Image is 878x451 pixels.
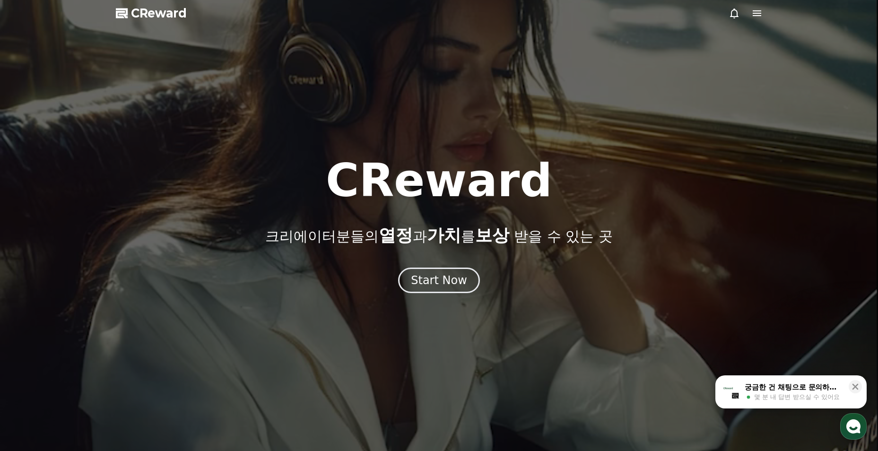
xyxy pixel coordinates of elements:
p: 크리에이터분들의 과 를 받을 수 있는 곳 [265,226,612,245]
a: CReward [116,6,187,21]
h1: CReward [326,158,552,203]
span: 보상 [475,225,509,245]
button: Start Now [398,268,480,293]
span: 열정 [379,225,413,245]
span: CReward [131,6,187,21]
span: 가치 [427,225,461,245]
a: Start Now [398,277,480,286]
div: Start Now [411,273,467,288]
